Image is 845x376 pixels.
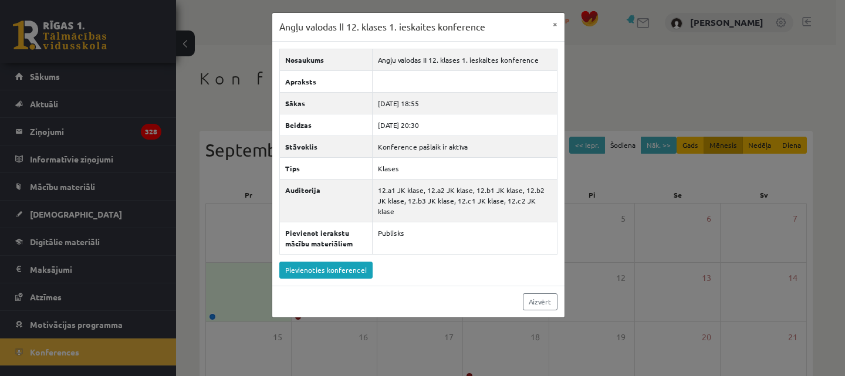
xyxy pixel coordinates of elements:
button: × [546,13,565,35]
td: Konference pašlaik ir aktīva [373,136,557,157]
th: Tips [279,157,373,179]
td: 12.a1 JK klase, 12.a2 JK klase, 12.b1 JK klase, 12.b2 JK klase, 12.b3 JK klase, 12.c1 JK klase, 1... [373,179,557,222]
th: Apraksts [279,70,373,92]
a: Pievienoties konferencei [279,262,373,279]
td: Publisks [373,222,557,254]
td: [DATE] 20:30 [373,114,557,136]
td: Angļu valodas II 12. klases 1. ieskaites konference [373,49,557,70]
th: Pievienot ierakstu mācību materiāliem [279,222,373,254]
td: Klases [373,157,557,179]
th: Auditorija [279,179,373,222]
th: Beidzas [279,114,373,136]
td: [DATE] 18:55 [373,92,557,114]
th: Stāvoklis [279,136,373,157]
th: Sākas [279,92,373,114]
th: Nosaukums [279,49,373,70]
h3: Angļu valodas II 12. klases 1. ieskaites konference [279,20,485,34]
a: Aizvērt [523,293,557,310]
